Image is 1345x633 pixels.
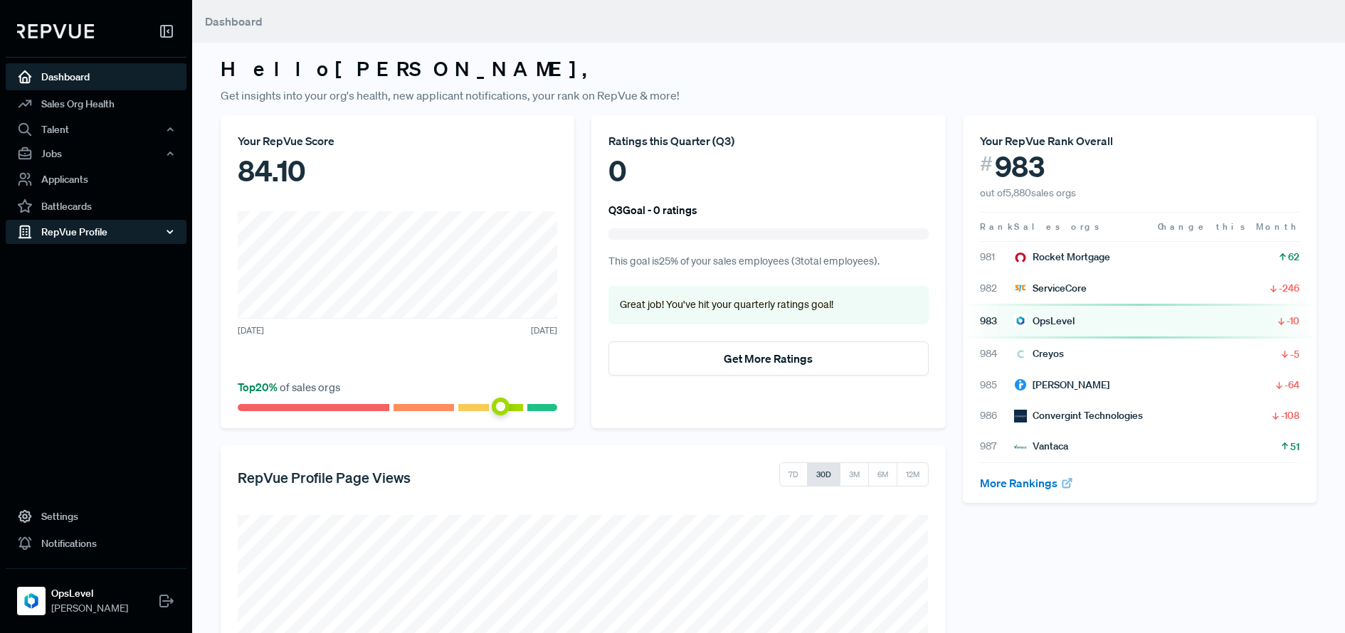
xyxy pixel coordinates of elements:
[1288,250,1299,264] span: 62
[221,87,1317,104] p: Get insights into your org's health, new applicant notifications, your rank on RepVue & more!
[238,380,280,394] span: Top 20 %
[238,324,264,337] span: [DATE]
[1014,314,1075,329] div: OpsLevel
[1285,378,1299,392] span: -64
[17,24,94,38] img: RepVue
[6,530,186,557] a: Notifications
[1014,220,1102,233] span: Sales orgs
[980,314,1014,329] span: 983
[6,142,186,166] button: Jobs
[1014,378,1109,393] div: [PERSON_NAME]
[238,469,411,486] h5: RepVue Profile Page Views
[51,601,128,616] span: [PERSON_NAME]
[6,193,186,220] a: Battlecards
[6,117,186,142] button: Talent
[980,281,1014,296] span: 982
[868,462,897,486] button: 6M
[1014,348,1027,361] img: Creyos
[980,439,1014,454] span: 987
[980,186,1076,199] span: out of 5,880 sales orgs
[20,590,43,612] img: OpsLevel
[51,586,128,601] strong: OpsLevel
[608,203,697,216] h6: Q3 Goal - 0 ratings
[221,57,1317,81] h3: Hello [PERSON_NAME] ,
[980,149,993,179] span: #
[238,132,557,149] div: Your RepVue Score
[1014,410,1027,422] img: Convergint Technologies
[238,149,557,192] div: 84.10
[1014,250,1110,265] div: Rocket Mortgage
[980,220,1014,233] span: Rank
[995,149,1045,183] span: 983
[238,380,340,394] span: of sales orgs
[980,408,1014,423] span: 986
[608,254,928,270] p: This goal is 25 % of your sales employees ( 3 total employees).
[1014,440,1027,453] img: Vantaca
[1014,408,1143,423] div: Convergint Technologies
[980,346,1014,361] span: 984
[6,166,186,193] a: Applicants
[1290,440,1299,454] span: 51
[6,90,186,117] a: Sales Org Health
[1158,220,1299,233] span: Change this Month
[980,476,1074,490] a: More Rankings
[1014,282,1027,294] img: ServiceCore
[807,462,840,486] button: 30D
[608,149,928,192] div: 0
[1281,408,1299,422] span: -108
[620,297,917,313] p: Great job! You've hit your quarterly ratings goal!
[6,63,186,90] a: Dashboard
[205,14,263,28] span: Dashboard
[6,503,186,530] a: Settings
[980,378,1014,393] span: 985
[1014,378,1027,391] img: Irwin
[608,341,928,376] button: Get More Ratings
[897,462,929,486] button: 12M
[1014,439,1068,454] div: Vantaca
[531,324,557,337] span: [DATE]
[980,134,1113,148] span: Your RepVue Rank Overall
[6,568,186,622] a: OpsLevelOpsLevel[PERSON_NAME]
[608,132,928,149] div: Ratings this Quarter ( Q3 )
[1014,251,1027,264] img: Rocket Mortgage
[1014,346,1064,361] div: Creyos
[980,250,1014,265] span: 981
[1014,281,1087,296] div: ServiceCore
[1014,314,1027,327] img: OpsLevel
[1279,281,1299,295] span: -246
[1290,347,1299,361] span: -5
[1287,314,1299,328] span: -10
[840,462,869,486] button: 3M
[6,220,186,244] button: RepVue Profile
[779,462,808,486] button: 7D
